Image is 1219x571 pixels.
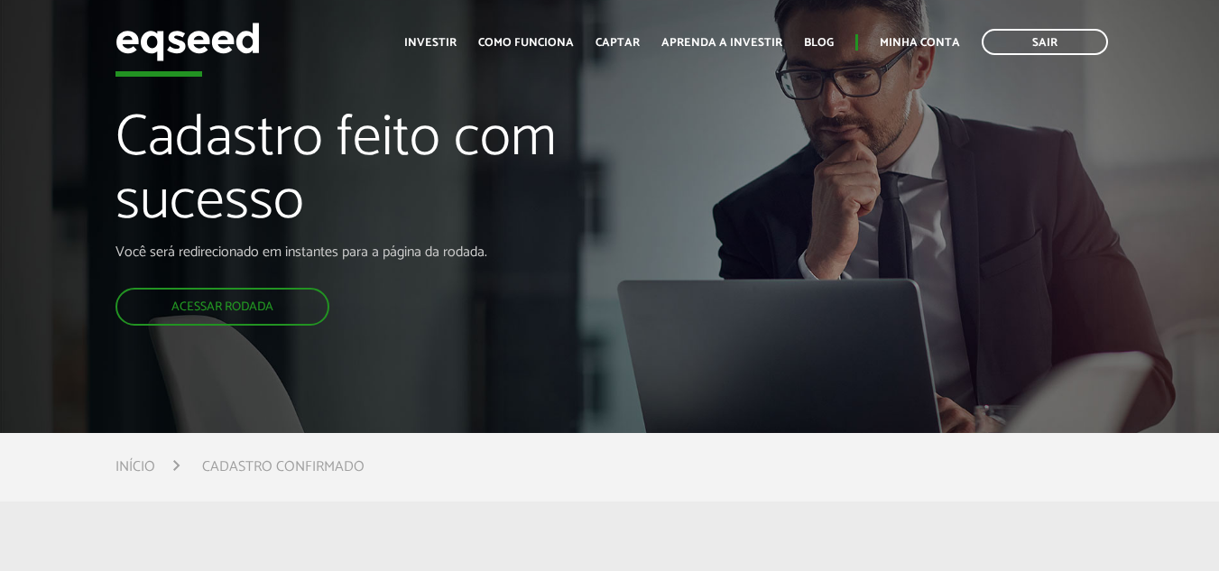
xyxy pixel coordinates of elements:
a: Aprenda a investir [661,37,782,49]
a: Blog [804,37,834,49]
a: Como funciona [478,37,574,49]
a: Minha conta [880,37,960,49]
h1: Cadastro feito com sucesso [115,107,698,244]
p: Você será redirecionado em instantes para a página da rodada. [115,244,698,261]
a: Acessar rodada [115,288,329,326]
img: EqSeed [115,18,260,66]
a: Captar [596,37,640,49]
li: Cadastro confirmado [202,455,365,479]
a: Investir [404,37,457,49]
a: Início [115,460,155,474]
a: Sair [982,29,1108,55]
